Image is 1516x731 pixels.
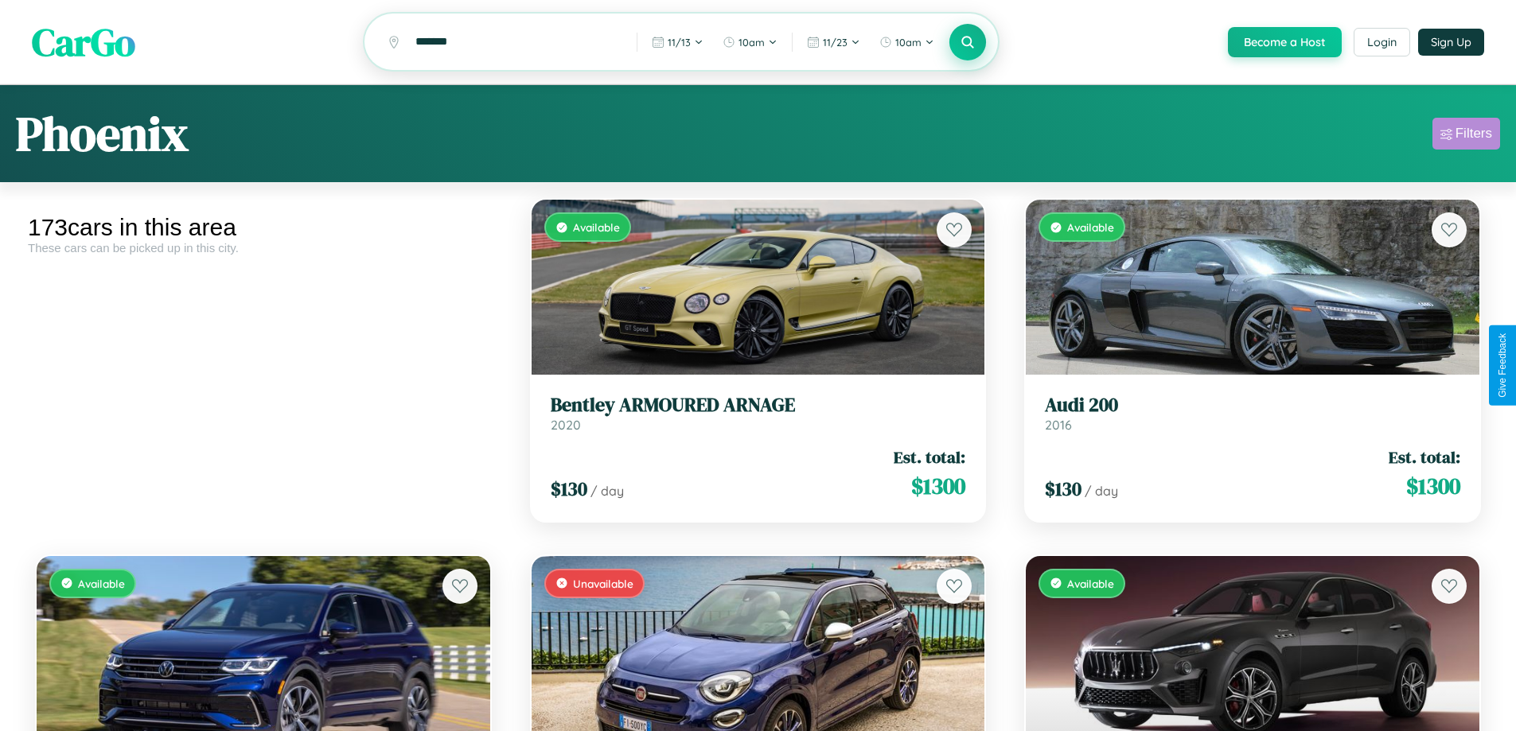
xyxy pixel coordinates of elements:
span: 11 / 23 [823,36,848,49]
div: Filters [1456,126,1492,142]
div: 173 cars in this area [28,214,499,241]
h3: Audi 200 [1045,394,1460,417]
span: 2016 [1045,417,1072,433]
span: 2020 [551,417,581,433]
div: Give Feedback [1497,333,1508,398]
button: Login [1354,28,1410,56]
button: 10am [871,29,942,55]
span: 10am [739,36,765,49]
span: Available [78,577,125,590]
span: 11 / 13 [668,36,691,49]
span: Available [573,220,620,234]
span: $ 1300 [1406,470,1460,502]
span: Available [1067,577,1114,590]
span: Est. total: [894,445,965,469]
h1: Phoenix [16,101,189,166]
span: / day [590,483,624,499]
span: $ 130 [551,476,587,502]
span: Est. total: [1389,445,1460,469]
div: These cars can be picked up in this city. [28,241,499,255]
button: Sign Up [1418,29,1484,56]
span: Unavailable [573,577,633,590]
span: 10am [895,36,922,49]
span: / day [1085,483,1118,499]
button: 10am [715,29,785,55]
button: 11/23 [799,29,868,55]
button: 11/13 [644,29,711,55]
button: Become a Host [1228,27,1342,57]
span: $ 1300 [911,470,965,502]
h3: Bentley ARMOURED ARNAGE [551,394,966,417]
span: $ 130 [1045,476,1081,502]
a: Bentley ARMOURED ARNAGE2020 [551,394,966,433]
span: Available [1067,220,1114,234]
button: Filters [1432,118,1500,150]
a: Audi 2002016 [1045,394,1460,433]
span: CarGo [32,16,135,68]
